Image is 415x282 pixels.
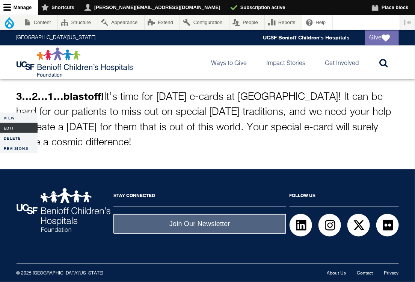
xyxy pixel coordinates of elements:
[327,271,346,276] a: About Us
[113,214,286,234] a: Join Our Newsletter
[17,47,135,77] img: Logo for UCSF Benioff Children's Hospitals Foundation
[17,35,96,41] a: [GEOGRAPHIC_DATA][US_STATE]
[357,271,373,276] a: Contact
[229,15,265,30] a: People
[17,90,104,102] strong: 3…2…1…blastoff!
[263,35,350,41] a: UCSF Benioff Children's Hospitals
[261,45,312,79] a: Impact Stories
[17,188,110,232] img: UCSF Benioff Children's Hospitals
[384,271,399,276] a: Privacy
[20,15,57,30] a: Content
[58,15,98,30] a: Structure
[180,15,229,30] a: Configuration
[302,15,332,30] a: Help
[319,45,365,79] a: Get Involved
[17,89,399,151] p: It’s time for [DATE] e-cards at [GEOGRAPHIC_DATA]! It can be hard for our patients to miss out on...
[98,15,144,30] a: Appearance
[400,15,415,30] button: Vertical orientation
[113,188,286,207] h2: Stay Connected
[365,30,399,45] a: Give
[205,45,253,79] a: Ways to Give
[290,188,399,207] h2: Follow Us
[265,15,302,30] a: Reports
[145,15,180,30] a: Extend
[17,271,104,276] small: © 2025 [GEOGRAPHIC_DATA][US_STATE]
